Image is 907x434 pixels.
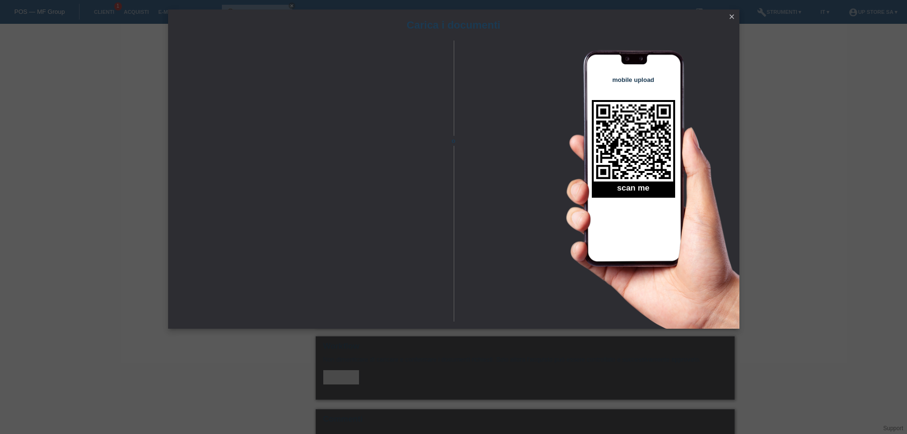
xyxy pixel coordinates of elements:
[437,136,470,146] span: o
[592,183,675,198] h2: scan me
[592,76,675,83] h4: mobile upload
[728,13,736,20] i: close
[182,64,437,303] iframe: Upload
[726,12,738,23] a: close
[168,19,739,31] h1: Carica i documenti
